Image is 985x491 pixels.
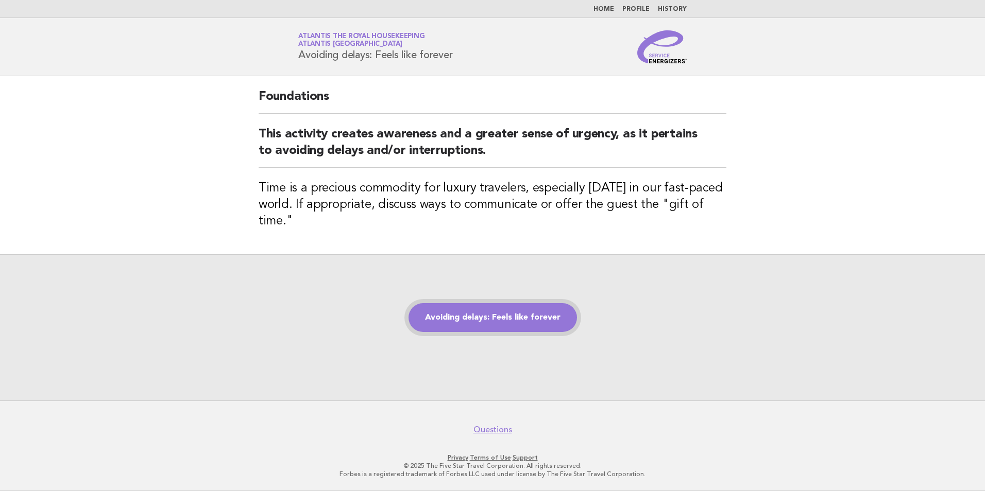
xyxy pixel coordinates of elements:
[593,6,614,12] a: Home
[177,470,808,478] p: Forbes is a registered trademark of Forbes LLC used under license by The Five Star Travel Corpora...
[409,303,577,332] a: Avoiding delays: Feels like forever
[513,454,538,461] a: Support
[177,453,808,462] p: · ·
[448,454,468,461] a: Privacy
[177,462,808,470] p: © 2025 The Five Star Travel Corporation. All rights reserved.
[622,6,650,12] a: Profile
[298,41,402,48] span: Atlantis [GEOGRAPHIC_DATA]
[259,126,726,168] h2: This activity creates awareness and a greater sense of urgency, as it pertains to avoiding delays...
[259,180,726,230] h3: Time is a precious commodity for luxury travelers, especially [DATE] in our fast-paced world. If ...
[298,33,452,60] h1: Avoiding delays: Feels like forever
[470,454,511,461] a: Terms of Use
[473,425,512,435] a: Questions
[658,6,687,12] a: History
[298,33,424,47] a: Atlantis the Royal HousekeepingAtlantis [GEOGRAPHIC_DATA]
[259,89,726,114] h2: Foundations
[637,30,687,63] img: Service Energizers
